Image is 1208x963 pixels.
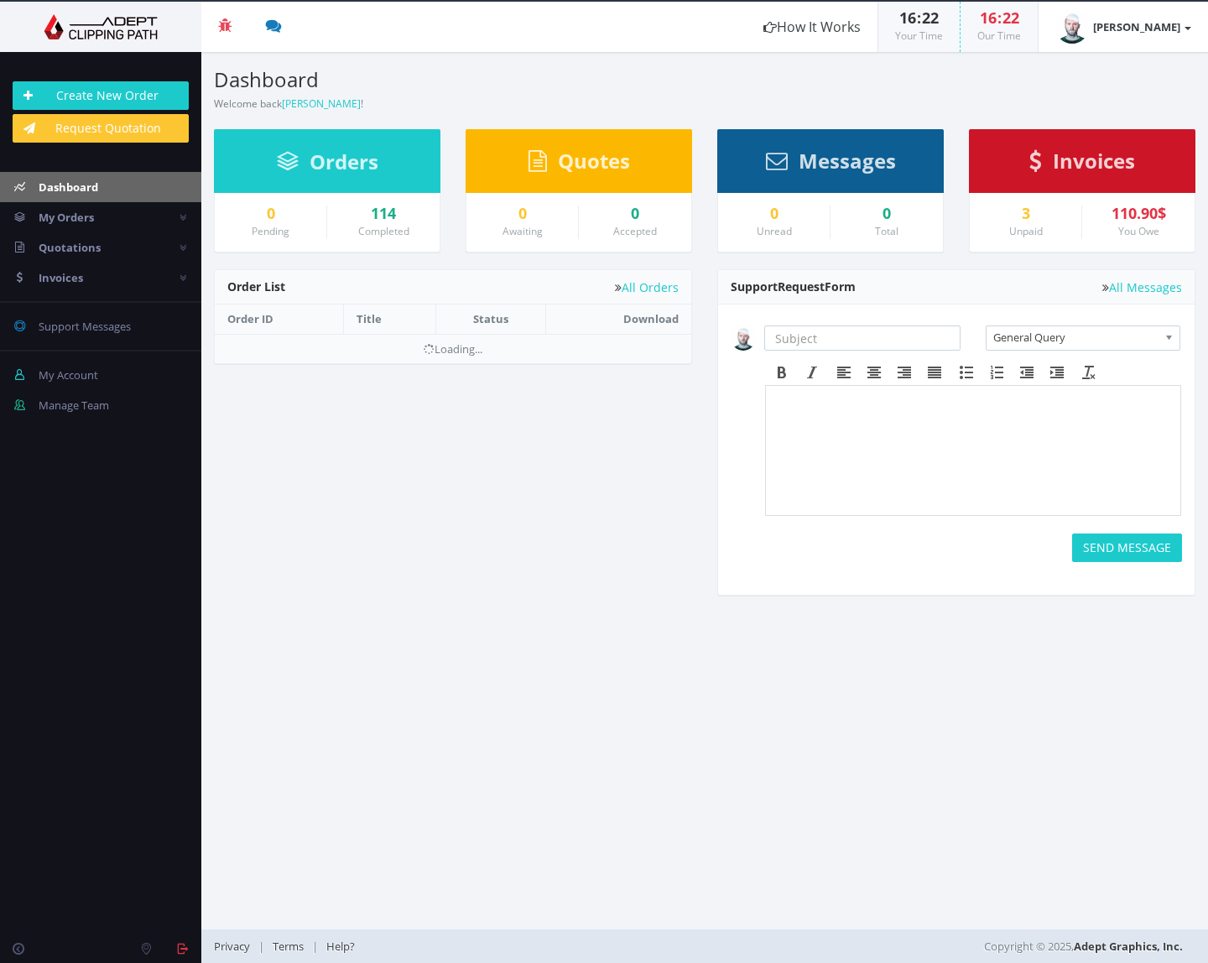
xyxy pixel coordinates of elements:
small: Unread [757,224,792,238]
td: Loading... [215,334,691,363]
span: 16 [899,8,916,28]
small: Completed [358,224,409,238]
a: Adept Graphics, Inc. [1074,939,1183,954]
strong: [PERSON_NAME] [1093,19,1180,34]
a: Quotes [528,157,630,172]
span: Quotes [558,147,630,174]
span: 22 [922,8,939,28]
span: : [997,8,1002,28]
small: Awaiting [502,224,543,238]
a: 0 [479,206,565,222]
img: timthumb.php [1055,10,1089,44]
div: Clear formatting [1074,362,1104,383]
span: Manage Team [39,398,109,413]
span: Invoices [1053,147,1135,174]
img: Adept Graphics [13,14,189,39]
a: Orders [277,158,378,173]
div: Align center [859,362,889,383]
input: Subject [764,325,961,351]
a: How It Works [747,2,877,52]
span: 22 [1002,8,1019,28]
span: General Query [993,326,1158,348]
a: Request Quotation [13,114,189,143]
img: timthumb.php [731,325,756,351]
div: Align left [829,362,859,383]
a: Messages [766,157,896,172]
a: [PERSON_NAME] [282,96,361,111]
div: Align right [889,362,919,383]
a: Invoices [1029,157,1135,172]
div: Italic [797,362,827,383]
a: 0 [591,206,679,222]
a: All Messages [1102,281,1182,294]
span: Orders [310,148,378,175]
small: Pending [252,224,289,238]
span: Support Form [731,278,856,294]
a: All Orders [615,281,679,294]
small: You Owe [1118,224,1159,238]
span: Request [778,278,825,294]
a: Help? [318,939,363,954]
a: Privacy [214,939,258,954]
span: My Account [39,367,98,383]
button: SEND MESSAGE [1072,534,1182,562]
div: Bold [767,362,797,383]
a: 3 [982,206,1069,222]
div: Decrease indent [1012,362,1042,383]
span: : [916,8,922,28]
span: Invoices [39,270,83,285]
small: Unpaid [1009,224,1043,238]
span: Order List [227,278,285,294]
small: Welcome back ! [214,96,363,111]
small: Total [875,224,898,238]
iframe: Rich Text Area. Press ALT-F9 for menu. Press ALT-F10 for toolbar. Press ALT-0 for help [766,386,1180,515]
div: | | [214,929,868,963]
th: Download [546,305,691,334]
th: Status [435,305,545,334]
span: Dashboard [39,180,98,195]
small: Our Time [977,29,1021,43]
span: My Orders [39,210,94,225]
h3: Dashboard [214,69,692,91]
div: 110.90$ [1095,206,1182,222]
a: Create New Order [13,81,189,110]
div: Increase indent [1042,362,1072,383]
a: 0 [227,206,314,222]
th: Title [344,305,436,334]
a: [PERSON_NAME] [1039,2,1208,52]
span: 16 [980,8,997,28]
span: Support Messages [39,319,131,334]
th: Order ID [215,305,344,334]
span: Messages [799,147,896,174]
span: Quotations [39,240,101,255]
div: Bullet list [951,362,981,383]
small: Accepted [613,224,657,238]
div: 0 [843,206,930,222]
span: Copyright © 2025, [984,938,1183,955]
div: Justify [919,362,950,383]
div: Numbered list [981,362,1012,383]
a: 114 [340,206,427,222]
a: 0 [731,206,817,222]
a: Terms [264,939,312,954]
small: Your Time [895,29,943,43]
